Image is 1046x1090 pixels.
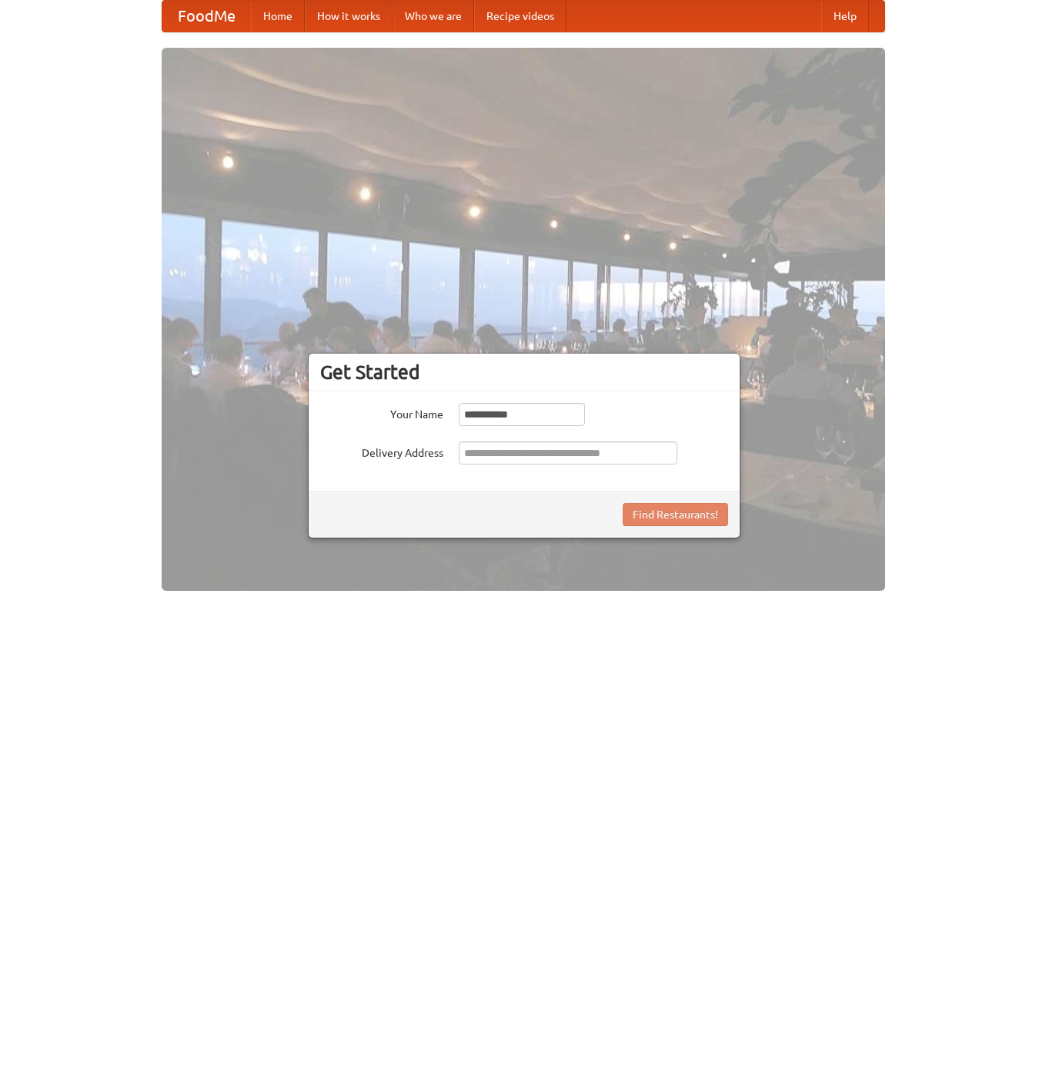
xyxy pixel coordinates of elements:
[320,403,443,422] label: Your Name
[393,1,474,32] a: Who we are
[251,1,305,32] a: Home
[162,1,251,32] a: FoodMe
[821,1,869,32] a: Help
[320,441,443,461] label: Delivery Address
[474,1,566,32] a: Recipe videos
[305,1,393,32] a: How it works
[623,503,728,526] button: Find Restaurants!
[320,361,728,384] h3: Get Started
